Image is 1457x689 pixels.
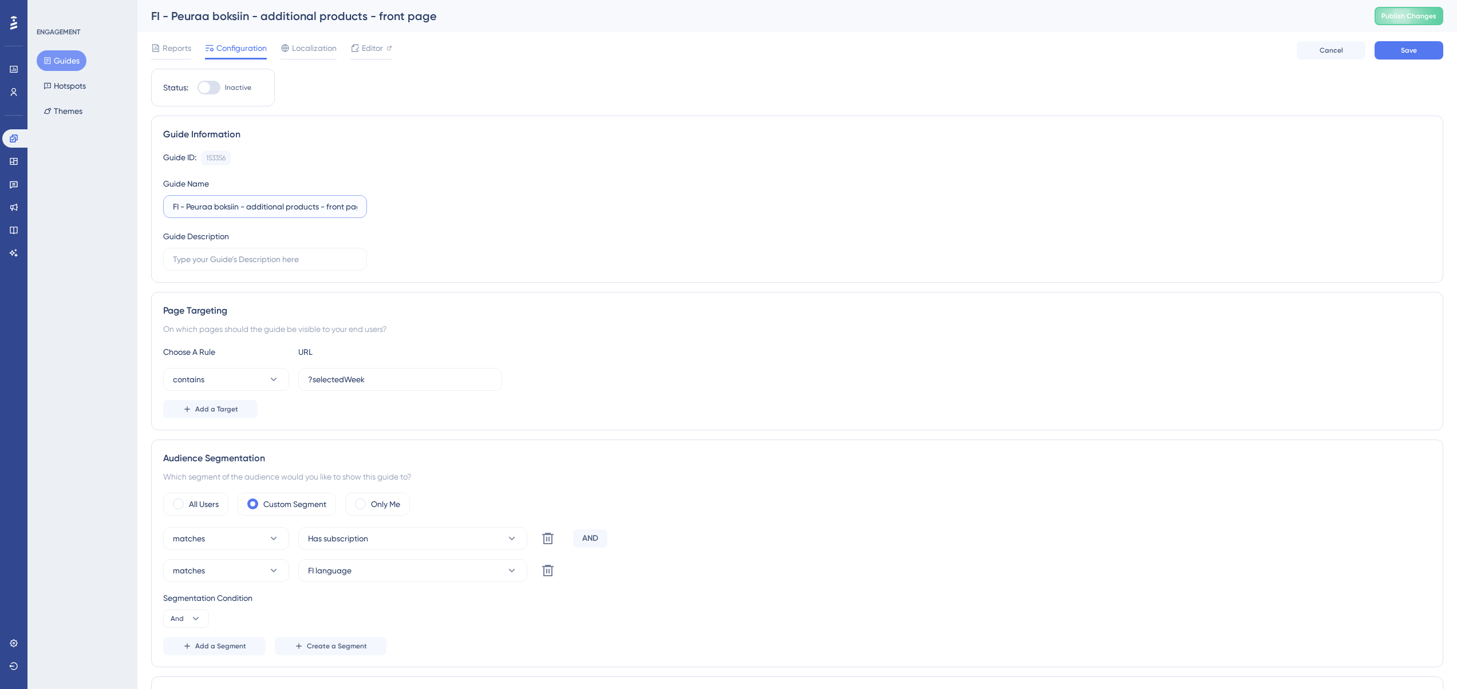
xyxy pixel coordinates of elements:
button: Cancel [1297,41,1365,60]
div: Page Targeting [163,304,1431,318]
div: ENGAGEMENT [37,27,80,37]
button: Publish Changes [1375,7,1443,25]
span: Add a Target [195,405,238,414]
button: Add a Target [163,400,258,418]
span: matches [173,532,205,545]
div: Choose A Rule [163,345,289,359]
button: Save [1375,41,1443,60]
label: All Users [189,497,219,511]
button: Guides [37,50,86,71]
input: Type your Guide’s Description here [173,253,357,266]
span: contains [173,373,204,386]
button: Create a Segment [275,637,386,655]
span: Configuration [216,41,267,55]
div: 153356 [206,153,226,163]
input: yourwebsite.com/path [308,373,492,386]
div: Guide Name [163,177,209,191]
span: And [171,614,184,623]
span: Cancel [1320,46,1343,55]
label: Only Me [371,497,400,511]
span: Publish Changes [1381,11,1436,21]
button: matches [163,559,289,582]
div: Which segment of the audience would you like to show this guide to? [163,470,1431,484]
div: FI - Peuraa boksiin - additional products - front page [151,8,1346,24]
div: Segmentation Condition [163,591,1431,605]
button: FI language [298,559,527,582]
span: Create a Segment [307,642,367,651]
div: URL [298,345,424,359]
button: Has subscription [298,527,527,550]
div: Guide ID: [163,151,196,165]
span: Inactive [225,83,251,92]
button: Add a Segment [163,637,266,655]
button: matches [163,527,289,550]
button: contains [163,368,289,391]
div: Guide Information [163,128,1431,141]
span: Editor [362,41,383,55]
span: FI language [308,564,352,577]
button: And [163,609,209,628]
span: Has subscription [308,532,368,545]
span: matches [173,564,205,577]
div: Audience Segmentation [163,452,1431,465]
div: AND [573,529,607,548]
button: Hotspots [37,76,93,96]
div: Status: [163,81,188,94]
label: Custom Segment [263,497,326,511]
span: Add a Segment [195,642,246,651]
span: Reports [163,41,191,55]
span: Save [1401,46,1417,55]
span: Localization [292,41,337,55]
input: Type your Guide’s Name here [173,200,357,213]
div: Guide Description [163,229,229,243]
button: Themes [37,101,89,121]
div: On which pages should the guide be visible to your end users? [163,322,1431,336]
